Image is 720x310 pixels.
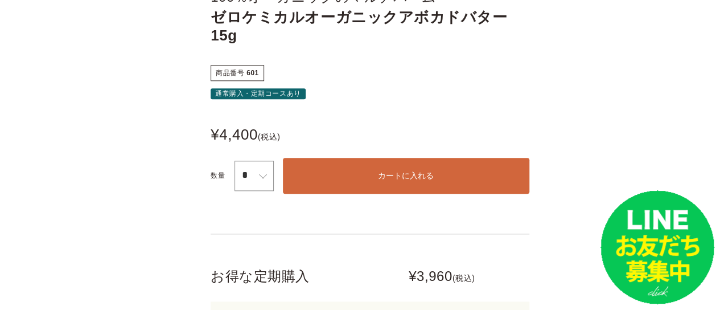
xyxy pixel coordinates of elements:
[261,133,277,141] span: 税込
[211,120,219,149] span: ¥
[211,234,409,290] th: お得な定期購入
[455,274,472,283] span: 税込
[219,120,258,149] span: 4,400
[600,190,714,304] img: small_line.png
[378,171,434,180] span: カートに入れる
[215,89,301,97] span: 通常購入・定期コースあり
[211,9,529,44] span: ゼロケミカルオーガニックアボカドバター 15g
[283,158,529,194] button: カートに入れる
[417,263,452,290] span: 3,960
[246,69,259,77] span: 601
[409,263,417,290] span: ¥
[216,69,244,77] span: 商品番号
